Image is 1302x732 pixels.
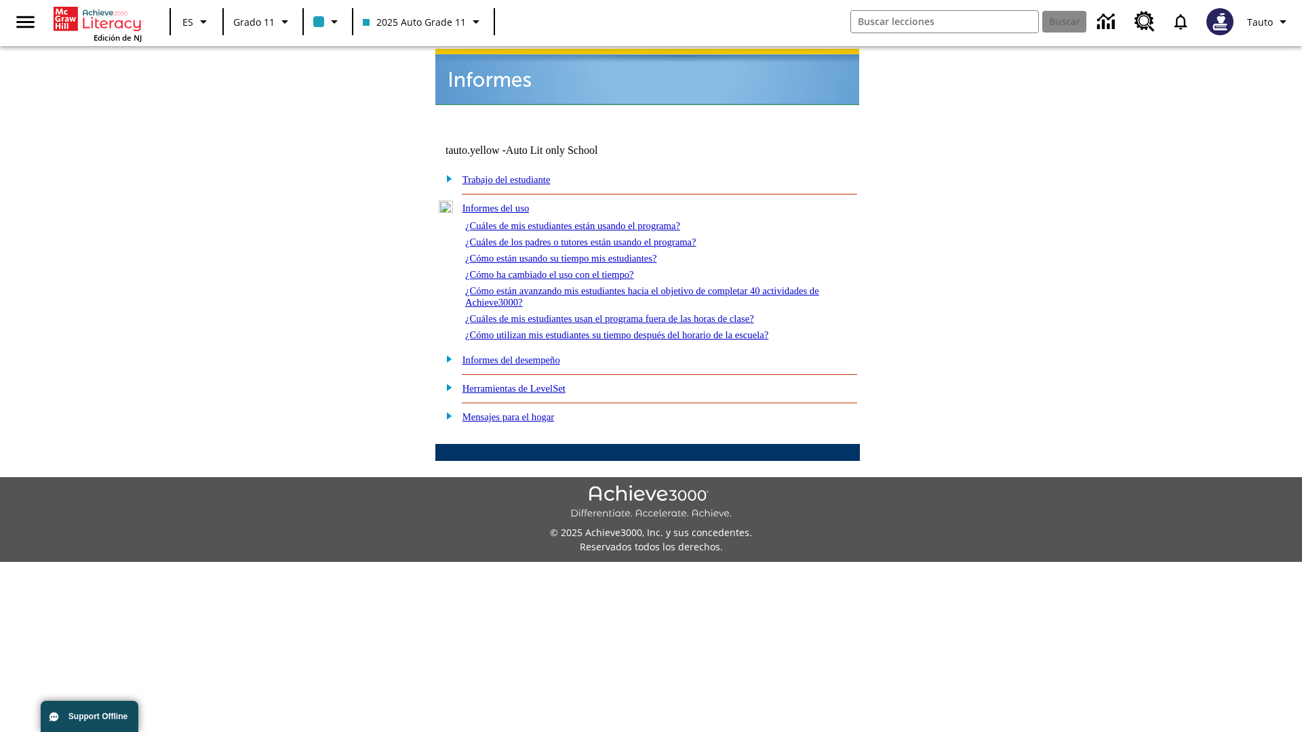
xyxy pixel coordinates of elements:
[54,4,142,43] div: Portada
[1247,15,1273,29] span: Tauto
[462,383,566,394] a: Herramientas de LevelSet
[175,9,218,34] button: Lenguaje: ES, Selecciona un idioma
[506,144,598,156] nobr: Auto Lit only School
[363,15,466,29] span: 2025 Auto Grade 11
[465,220,680,231] a: ¿Cuáles de mis estudiantes están usando el programa?
[465,253,657,264] a: ¿Cómo están usando su tiempo mis estudiantes?
[308,9,348,34] button: El color de la clase es azul claro. Cambiar el color de la clase.
[465,285,819,308] a: ¿Cómo están avanzando mis estudiantes hacia el objetivo de completar 40 actividades de Achieve3000?
[41,701,138,732] button: Support Offline
[182,15,193,29] span: ES
[5,2,45,42] button: Abrir el menú lateral
[462,354,560,365] a: Informes del desempeño
[462,174,551,185] a: Trabajo del estudiante
[462,411,555,422] a: Mensajes para el hogar
[439,352,453,365] img: plus.gif
[439,201,453,213] img: minus.gif
[233,15,275,29] span: Grado 11
[465,237,696,247] a: ¿Cuáles de los padres o tutores están usando el programa?
[439,172,453,184] img: plus.gif
[1206,8,1234,35] img: Avatar
[435,49,859,105] img: header
[462,203,530,213] a: Informes del uso
[1126,3,1163,40] a: Centro de recursos, Se abrirá en una pestaña nueva.
[446,144,695,157] td: tauto.yellow -
[228,9,298,34] button: Grado: Grado 11, Elige un grado
[465,329,768,340] a: ¿Cómo utilizan mis estudiantes su tiempo después del horario de la escuela?
[851,11,1038,33] input: Buscar campo
[1242,9,1297,34] button: Perfil/Configuración
[1163,4,1198,39] a: Notificaciones
[465,269,634,280] a: ¿Cómo ha cambiado el uso con el tiempo?
[1198,4,1242,39] button: Escoja un nuevo avatar
[465,313,754,324] a: ¿Cuáles de mis estudiantes usan el programa fuera de las horas de clase?
[1089,3,1126,41] a: Centro de información
[68,712,127,721] span: Support Offline
[570,485,732,520] img: Achieve3000 Differentiate Accelerate Achieve
[439,409,453,422] img: plus.gif
[94,33,142,43] span: Edición de NJ
[439,381,453,393] img: plus.gif
[357,9,490,34] button: Clase: 2025 Auto Grade 11, Selecciona una clase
